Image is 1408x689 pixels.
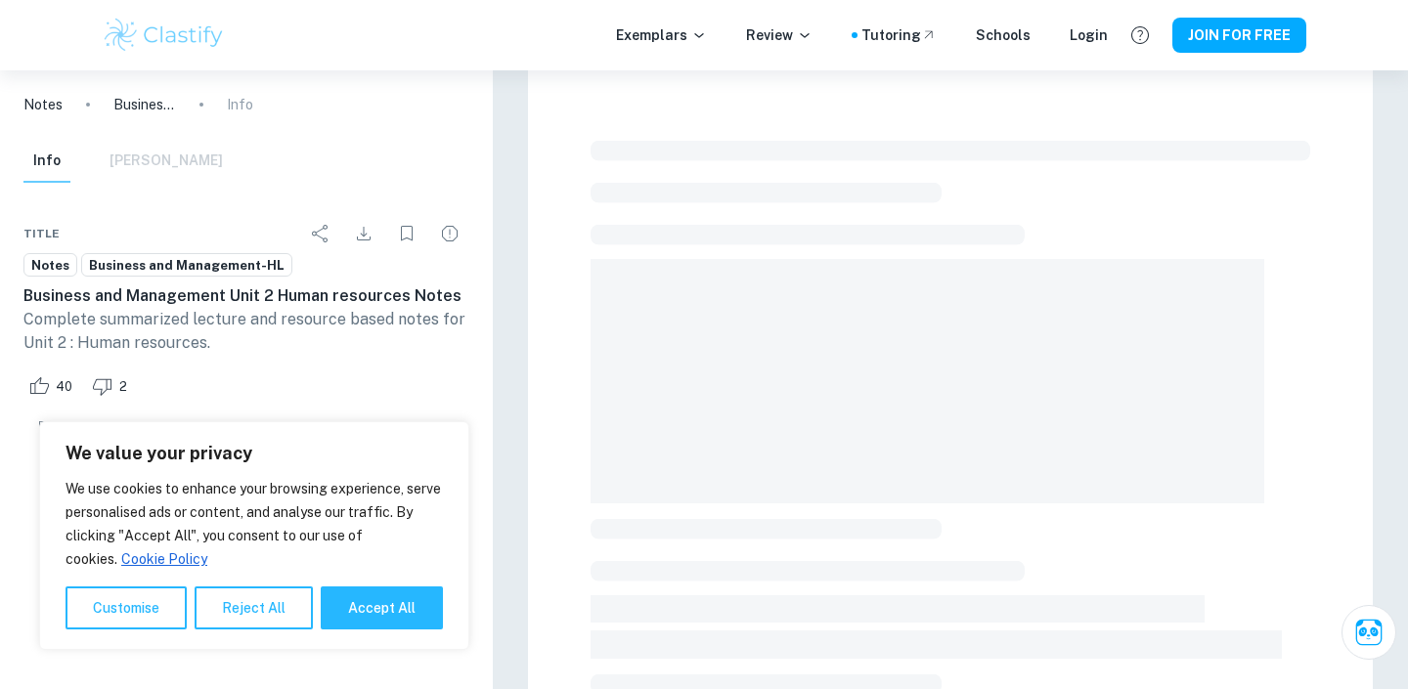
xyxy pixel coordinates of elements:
p: We use cookies to enhance your browsing experience, serve personalised ads or content, and analys... [66,477,443,571]
p: Exemplars [616,24,707,46]
div: Bookmark [387,214,426,253]
a: Schools [976,24,1031,46]
button: Info [23,140,70,183]
span: 2 [109,377,138,397]
div: Share [301,214,340,253]
p: Complete summarized lecture and resource based notes for Unit 2 : Human resources. [23,308,469,355]
a: Login [1070,24,1108,46]
span: Title [23,225,60,242]
div: We value your privacy [39,421,469,650]
button: Ask Clai [1342,605,1396,660]
p: Review [746,24,813,46]
div: Report issue [430,214,469,253]
a: Tutoring [861,24,937,46]
span: Example of past student work. For reference on structure and expectations only. Do not copy. [23,417,469,432]
button: Accept All [321,586,443,629]
div: Download [344,214,383,253]
a: Notes [23,94,63,115]
button: Help and Feedback [1123,19,1157,52]
span: 40 [45,377,83,397]
button: Reject All [195,586,313,629]
div: Like [23,370,83,402]
a: Notes [23,253,77,278]
a: Cookie Policy [120,550,208,568]
a: Business and Management-HL [81,253,292,278]
p: Info [227,94,253,115]
h6: Business and Management Unit 2 Human resources Notes [23,284,469,308]
button: JOIN FOR FREE [1172,18,1306,53]
p: Business and Management Unit 2 Human resources Notes [113,94,176,115]
button: Customise [66,586,187,629]
p: We value your privacy [66,442,443,465]
span: Business and Management-HL [82,256,291,276]
img: Clastify logo [102,16,226,55]
span: Notes [24,256,76,276]
div: Dislike [87,370,138,402]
